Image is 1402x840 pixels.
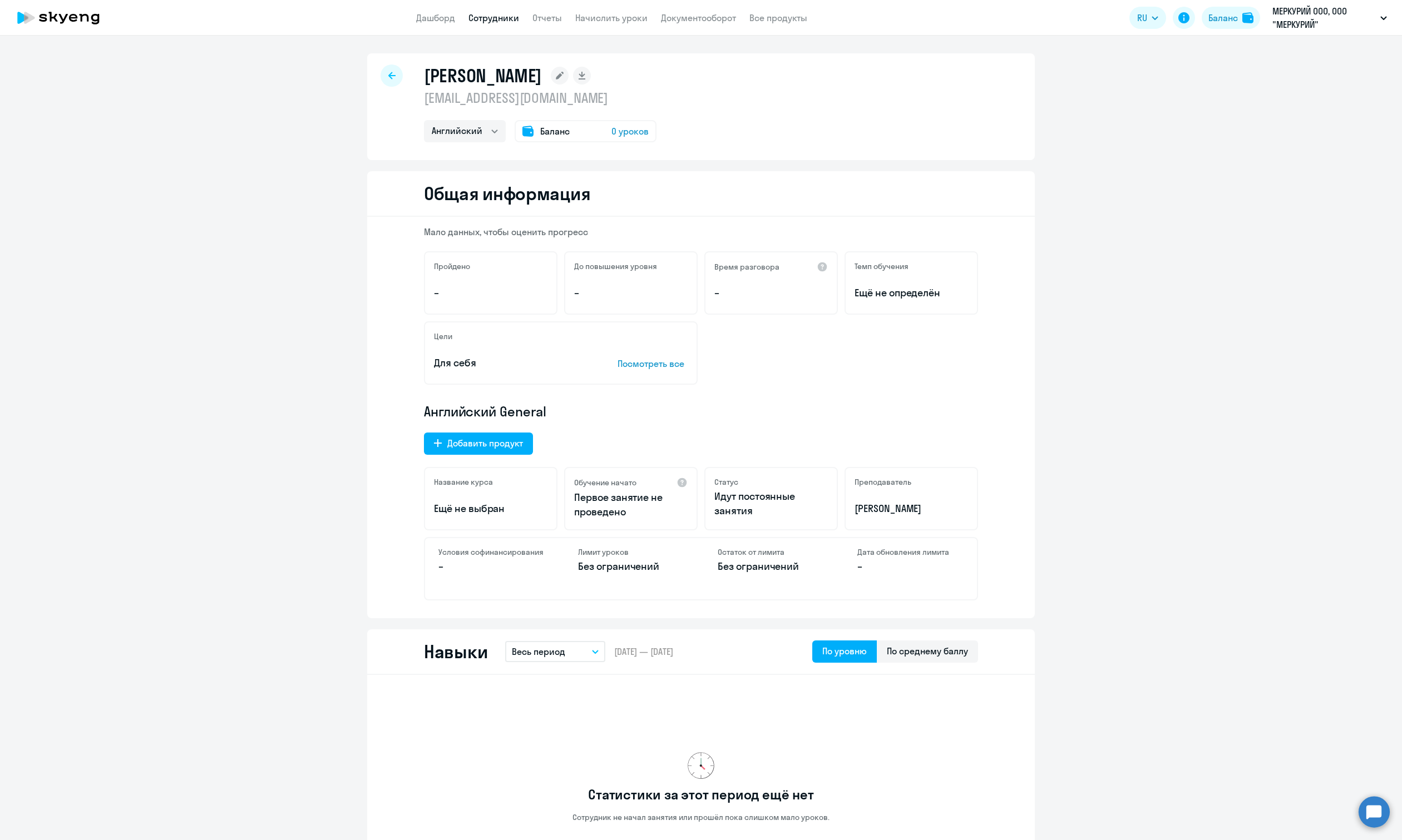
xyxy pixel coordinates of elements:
[540,125,570,138] span: Баланс
[574,261,657,271] h5: До повышения уровня
[714,286,828,300] p: –
[887,644,968,658] div: По среднему баллу
[855,501,968,516] p: [PERSON_NAME]
[505,641,605,662] button: Весь период
[438,547,545,557] h4: Условия софинансирования
[438,559,545,574] p: –
[1267,4,1393,31] button: МЕРКУРИЙ ООО, ООО "МЕРКУРИЙ"
[749,12,807,23] a: Все продукты
[575,12,648,23] a: Начислить уроки
[574,286,688,300] p: –
[1242,12,1253,23] img: balance
[1137,11,1147,24] span: RU
[434,477,493,487] h5: Название курса
[468,12,519,23] a: Сотрудники
[855,286,968,300] span: Ещё не определён
[1208,11,1238,24] div: Баланс
[718,559,824,574] p: Без ограничений
[855,261,909,271] h5: Темп обучения
[614,645,673,658] span: [DATE] — [DATE]
[424,89,656,107] p: [EMAIL_ADDRESS][DOMAIN_NAME]
[424,433,533,455] button: Добавить продукт
[434,286,547,300] p: –
[424,226,978,238] p: Мало данных, чтобы оценить прогресс
[1202,7,1260,29] button: Балансbalance
[688,752,714,779] img: no-data
[424,640,487,663] h2: Навыки
[416,12,455,23] a: Дашборд
[434,261,470,271] h5: Пройдено
[1272,4,1376,31] p: МЕРКУРИЙ ООО, ООО "МЕРКУРИЙ"
[434,356,583,370] p: Для себя
[857,559,964,574] p: –
[512,645,565,658] p: Весь период
[857,547,964,557] h4: Дата обновления лимита
[572,812,830,822] p: Сотрудник не начал занятия или прошёл пока слишком мало уроков.
[447,436,523,450] div: Добавить продукт
[578,559,684,574] p: Без ограничений
[578,547,684,557] h4: Лимит уроков
[714,262,779,272] h5: Время разговора
[434,501,547,516] p: Ещё не выбран
[714,489,828,518] p: Идут постоянные занятия
[714,477,738,487] h5: Статус
[718,547,824,557] h4: Остаток от лимита
[434,331,452,341] h5: Цели
[424,64,542,87] h1: [PERSON_NAME]
[822,644,867,658] div: По уровню
[574,478,636,488] h5: Обучение начато
[611,125,649,138] span: 0 уроков
[661,12,736,23] a: Документооборот
[532,12,562,23] a: Отчеты
[618,357,688,370] p: Посмотреть все
[424,402,546,420] span: Английский General
[574,490,688,519] p: Первое занятие не проведено
[424,182,590,205] h2: Общая информация
[1129,7,1166,29] button: RU
[588,786,813,803] h3: Статистики за этот период ещё нет
[855,477,911,487] h5: Преподаватель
